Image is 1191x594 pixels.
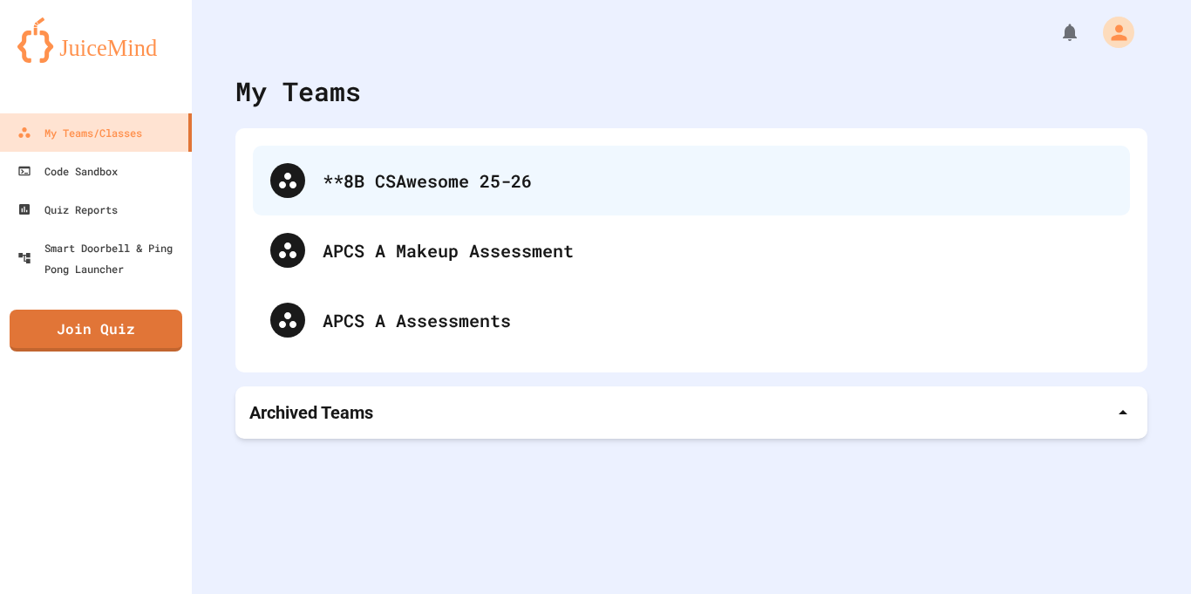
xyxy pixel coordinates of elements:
div: Smart Doorbell & Ping Pong Launcher [17,237,185,279]
a: Join Quiz [10,310,182,352]
div: Code Sandbox [17,160,118,181]
div: APCS A Makeup Assessment [253,215,1130,285]
div: My Teams [235,72,361,111]
p: Archived Teams [249,400,373,425]
div: APCS A Assessments [323,307,1113,333]
div: APCS A Makeup Assessment [323,237,1113,263]
div: My Teams/Classes [17,122,142,143]
div: APCS A Assessments [253,285,1130,355]
img: logo-orange.svg [17,17,174,63]
div: My Notifications [1027,17,1085,47]
div: **8B CSAwesome 25-26 [253,146,1130,215]
div: **8B CSAwesome 25-26 [323,167,1113,194]
div: Quiz Reports [17,199,118,220]
div: My Account [1085,12,1139,52]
